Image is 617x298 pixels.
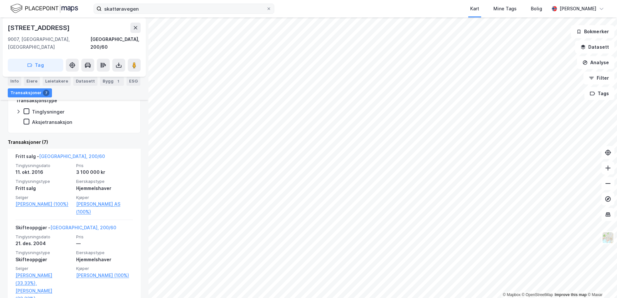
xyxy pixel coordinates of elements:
[15,234,72,240] span: Tinglysningsdato
[560,5,596,13] div: [PERSON_NAME]
[585,267,617,298] iframe: Chat Widget
[571,25,614,38] button: Bokmerker
[15,224,116,234] div: Skifteoppgjør -
[32,119,72,125] div: Aksjetransaksjon
[76,240,133,247] div: —
[76,195,133,200] span: Kjøper
[8,88,52,97] div: Transaksjoner
[15,195,72,200] span: Selger
[15,272,72,287] a: [PERSON_NAME] (33.33%),
[15,163,72,168] span: Tinglysningsdato
[531,5,542,13] div: Bolig
[15,240,72,247] div: 21. des. 2004
[76,234,133,240] span: Pris
[522,293,553,297] a: OpenStreetMap
[15,266,72,271] span: Selger
[39,154,105,159] a: [GEOGRAPHIC_DATA], 200/60
[15,256,72,263] div: Skifteoppgjør
[8,59,63,72] button: Tag
[602,232,614,244] img: Z
[102,4,266,14] input: Søk på adresse, matrikkel, gårdeiere, leietakere eller personer
[76,200,133,216] a: [PERSON_NAME] AS (100%)
[15,200,72,208] a: [PERSON_NAME] (100%)
[100,77,124,86] div: Bygg
[555,293,587,297] a: Improve this map
[470,5,479,13] div: Kart
[583,72,614,84] button: Filter
[15,250,72,255] span: Tinglysningstype
[575,41,614,54] button: Datasett
[76,184,133,192] div: Hjemmelshaver
[15,184,72,192] div: Fritt salg
[43,90,49,96] div: 7
[8,77,21,86] div: Info
[76,266,133,271] span: Kjøper
[73,77,97,86] div: Datasett
[8,23,71,33] div: [STREET_ADDRESS]
[76,168,133,176] div: 3 100 000 kr
[8,138,141,146] div: Transaksjoner (7)
[15,168,72,176] div: 11. okt. 2016
[585,267,617,298] div: Kontrollprogram for chat
[15,153,105,163] div: Fritt salg -
[16,97,57,104] div: Transaksjonstype
[90,35,141,51] div: [GEOGRAPHIC_DATA], 200/60
[76,163,133,168] span: Pris
[76,256,133,263] div: Hjemmelshaver
[24,77,40,86] div: Eiere
[76,272,133,279] a: [PERSON_NAME] (100%)
[577,56,614,69] button: Analyse
[76,250,133,255] span: Eierskapstype
[43,77,71,86] div: Leietakere
[115,78,121,84] div: 1
[76,179,133,184] span: Eierskapstype
[15,179,72,184] span: Tinglysningstype
[584,87,614,100] button: Tags
[8,35,90,51] div: 9007, [GEOGRAPHIC_DATA], [GEOGRAPHIC_DATA]
[503,293,521,297] a: Mapbox
[32,109,65,115] div: Tinglysninger
[50,225,116,230] a: [GEOGRAPHIC_DATA], 200/60
[126,77,140,86] div: ESG
[10,3,78,14] img: logo.f888ab2527a4732fd821a326f86c7f29.svg
[493,5,517,13] div: Mine Tags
